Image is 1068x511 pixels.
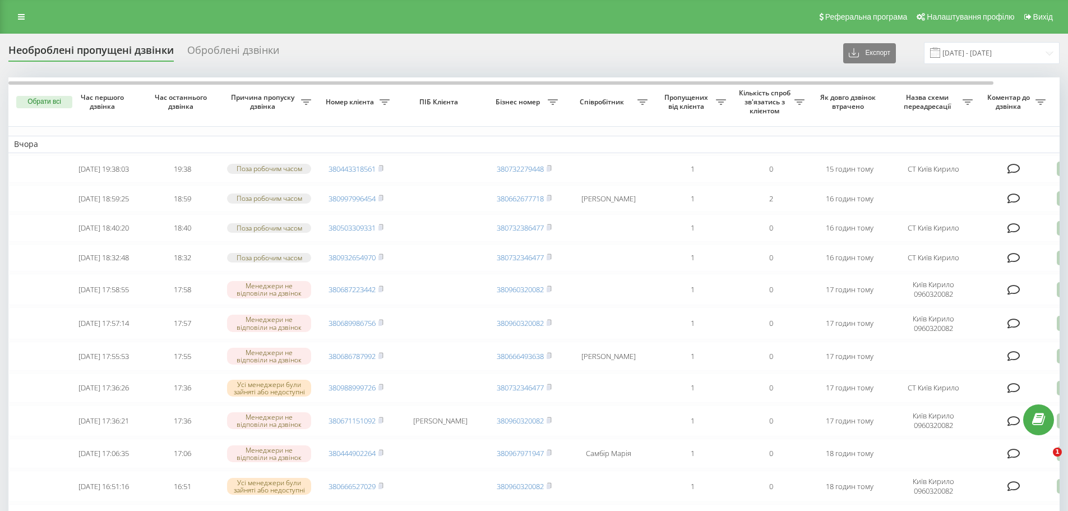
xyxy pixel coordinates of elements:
[227,253,311,263] div: Поза робочим часом
[843,43,896,63] button: Експорт
[73,93,134,111] span: Час першого дзвінка
[810,439,889,468] td: 18 годин тому
[497,252,544,263] a: 380732346477
[227,164,311,173] div: Поза робочим часом
[329,318,376,328] a: 380689986756
[143,244,221,271] td: 18:32
[563,185,653,213] td: [PERSON_NAME]
[810,307,889,339] td: 17 годин тому
[889,307,978,339] td: Київ Кирило 0960320082
[227,93,301,111] span: Причина пропуску дзвінка
[152,93,212,111] span: Час останнього дзвінка
[322,98,380,107] span: Номер клієнта
[737,89,794,115] span: Кількість спроб зв'язатись з клієнтом
[329,284,376,294] a: 380687223442
[563,439,653,468] td: Самбір Марія
[405,98,475,107] span: ПІБ Клієнта
[653,185,732,213] td: 1
[653,439,732,468] td: 1
[143,439,221,468] td: 17:06
[497,481,544,491] a: 380960320082
[894,93,963,111] span: Назва схеми переадресації
[497,383,544,393] a: 380732346477
[653,471,732,502] td: 1
[889,373,978,403] td: CT Київ Кирило
[8,44,174,62] div: Необроблені пропущені дзвінки
[653,274,732,305] td: 1
[64,185,143,213] td: [DATE] 18:59:25
[227,380,311,397] div: Усі менеджери були зайняті або недоступні
[329,223,376,233] a: 380503309331
[810,155,889,183] td: 15 годин тому
[810,342,889,371] td: 17 годин тому
[64,155,143,183] td: [DATE] 19:38:03
[143,471,221,502] td: 16:51
[187,44,279,62] div: Оброблені дзвінки
[889,214,978,242] td: CT Київ Кирило
[143,307,221,339] td: 17:57
[227,348,311,365] div: Менеджери не відповіли на дзвінок
[497,164,544,174] a: 380732279448
[825,12,908,21] span: Реферальна програма
[984,93,1035,111] span: Коментар до дзвінка
[732,214,810,242] td: 0
[569,98,637,107] span: Співробітник
[64,274,143,305] td: [DATE] 17:58:55
[810,274,889,305] td: 17 годин тому
[1053,448,1062,457] span: 1
[819,93,880,111] span: Як довго дзвінок втрачено
[732,439,810,468] td: 0
[395,405,485,436] td: [PERSON_NAME]
[227,315,311,332] div: Менеджери не відповіли на дзвінок
[329,252,376,263] a: 380932654970
[732,471,810,502] td: 0
[497,194,544,204] a: 380662677718
[497,448,544,458] a: 380967971947
[810,373,889,403] td: 17 годин тому
[732,155,810,183] td: 0
[329,481,376,491] a: 380666527029
[64,439,143,468] td: [DATE] 17:06:35
[227,478,311,495] div: Усі менеджери були зайняті або недоступні
[64,244,143,271] td: [DATE] 18:32:48
[143,185,221,213] td: 18:59
[810,214,889,242] td: 16 годин тому
[227,223,311,233] div: Поза робочим часом
[653,342,732,371] td: 1
[732,307,810,339] td: 0
[732,405,810,436] td: 0
[497,416,544,426] a: 380960320082
[927,12,1014,21] span: Налаштування профілю
[732,342,810,371] td: 0
[64,405,143,436] td: [DATE] 17:36:21
[497,351,544,361] a: 380666493638
[143,274,221,305] td: 17:58
[64,307,143,339] td: [DATE] 17:57:14
[227,194,311,203] div: Поза робочим часом
[653,405,732,436] td: 1
[143,155,221,183] td: 19:38
[497,318,544,328] a: 380960320082
[227,445,311,462] div: Менеджери не відповіли на дзвінок
[653,155,732,183] td: 1
[64,373,143,403] td: [DATE] 17:36:26
[889,155,978,183] td: CT Київ Кирило
[889,274,978,305] td: Київ Кирило 0960320082
[16,96,72,108] button: Обрати всі
[889,405,978,436] td: Київ Кирило 0960320082
[491,98,548,107] span: Бізнес номер
[329,448,376,458] a: 380444902264
[329,164,376,174] a: 380443318561
[143,214,221,242] td: 18:40
[329,194,376,204] a: 380997996454
[329,383,376,393] a: 380988999726
[329,351,376,361] a: 380686787992
[732,274,810,305] td: 0
[64,471,143,502] td: [DATE] 16:51:16
[143,405,221,436] td: 17:36
[732,185,810,213] td: 2
[653,373,732,403] td: 1
[732,244,810,271] td: 0
[889,471,978,502] td: Київ Кирило 0960320082
[810,471,889,502] td: 18 годин тому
